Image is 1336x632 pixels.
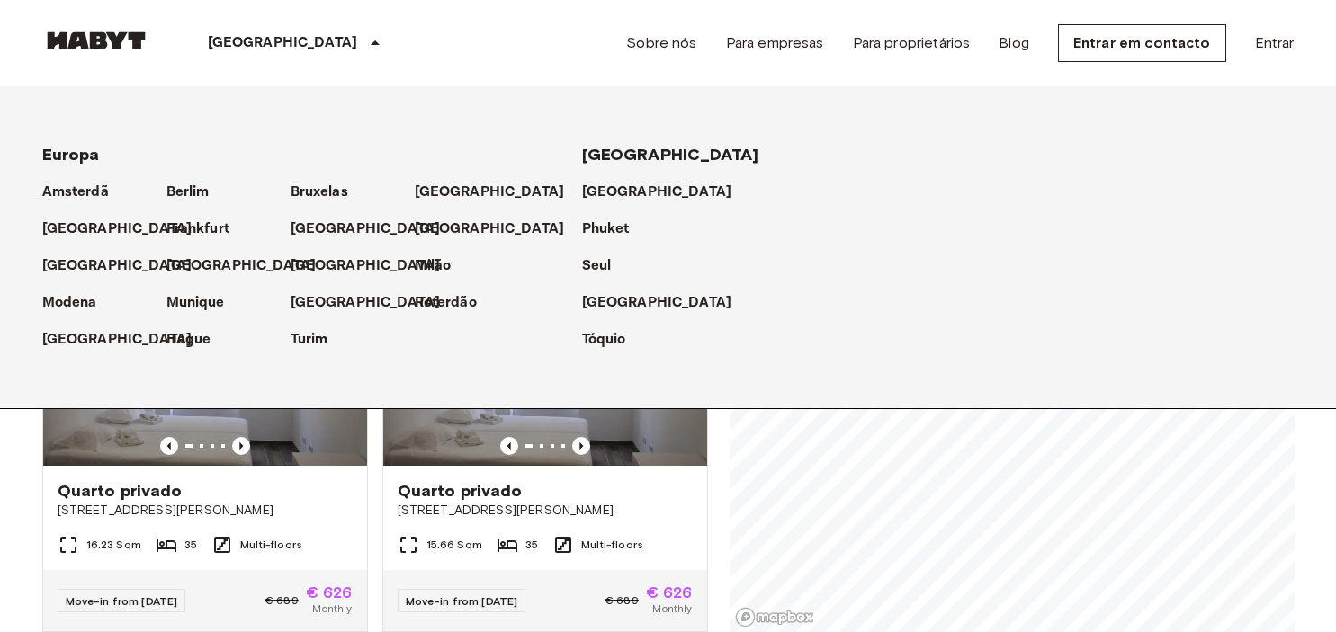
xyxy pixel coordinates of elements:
a: Para empresas [726,32,824,54]
p: Roterdão [415,292,477,314]
p: Berlim [166,182,210,203]
p: [GEOGRAPHIC_DATA] [42,218,193,240]
a: Frankfurt [166,218,247,240]
p: Hague [166,329,211,351]
span: [GEOGRAPHIC_DATA] [582,145,759,165]
a: [GEOGRAPHIC_DATA] [291,292,459,314]
a: Entrar em contacto [1058,24,1226,62]
p: Modena [42,292,97,314]
button: Previous image [572,437,590,455]
button: Previous image [500,437,518,455]
a: Milão [415,255,470,277]
a: Berlim [166,182,228,203]
a: [GEOGRAPHIC_DATA] [42,329,211,351]
p: Seul [582,255,612,277]
a: [GEOGRAPHIC_DATA] [42,255,211,277]
p: Frankfurt [166,218,229,240]
a: Seul [582,255,630,277]
span: Move-in from [DATE] [406,594,518,608]
a: Marketing picture of unit PT-17-010-001-33HPrevious imagePrevious imageQuarto privado[STREET_ADDR... [382,249,708,632]
span: [STREET_ADDRESS][PERSON_NAME] [58,502,353,520]
a: Blog [999,32,1029,54]
span: 15.66 Sqm [426,537,482,553]
a: [GEOGRAPHIC_DATA] [415,182,583,203]
span: Move-in from [DATE] [66,594,178,608]
a: Amsterdã [42,182,127,203]
a: Tóquio [582,329,644,351]
span: Monthly [312,601,352,617]
p: [GEOGRAPHIC_DATA] [208,32,358,54]
span: 35 [184,537,197,553]
span: Quarto privado [398,480,523,502]
p: [GEOGRAPHIC_DATA] [291,292,441,314]
span: Multi-floors [240,537,302,553]
a: Roterdão [415,292,495,314]
a: Hague [166,329,229,351]
a: [GEOGRAPHIC_DATA] [415,218,583,240]
p: Turim [291,329,328,351]
a: Marketing picture of unit PT-17-010-001-08HPrevious imagePrevious imageQuarto privado[STREET_ADDR... [42,249,368,632]
a: Bruxelas [291,182,366,203]
button: Previous image [160,437,178,455]
a: Phuket [582,218,648,240]
a: [GEOGRAPHIC_DATA] [42,218,211,240]
a: [GEOGRAPHIC_DATA] [582,292,750,314]
p: Milão [415,255,452,277]
a: Entrar [1255,32,1295,54]
p: [GEOGRAPHIC_DATA] [291,218,441,240]
span: € 626 [646,584,693,601]
span: Europa [42,145,100,165]
a: [GEOGRAPHIC_DATA] [291,218,459,240]
p: [GEOGRAPHIC_DATA] [582,292,732,314]
p: [GEOGRAPHIC_DATA] [166,255,317,277]
p: [GEOGRAPHIC_DATA] [582,182,732,203]
a: [GEOGRAPHIC_DATA] [166,255,335,277]
a: Munique [166,292,243,314]
a: Modena [42,292,115,314]
a: [GEOGRAPHIC_DATA] [582,182,750,203]
p: [GEOGRAPHIC_DATA] [291,255,441,277]
p: [GEOGRAPHIC_DATA] [42,255,193,277]
span: 35 [525,537,538,553]
p: [GEOGRAPHIC_DATA] [42,329,193,351]
p: Tóquio [582,329,626,351]
p: [GEOGRAPHIC_DATA] [415,182,565,203]
p: [GEOGRAPHIC_DATA] [415,218,565,240]
span: € 626 [306,584,353,601]
span: [STREET_ADDRESS][PERSON_NAME] [398,502,693,520]
span: Monthly [652,601,692,617]
span: Multi-floors [581,537,643,553]
span: Quarto privado [58,480,183,502]
img: Habyt [42,31,150,49]
span: 16.23 Sqm [86,537,141,553]
a: Sobre nós [626,32,696,54]
p: Amsterdã [42,182,109,203]
button: Previous image [232,437,250,455]
a: Para proprietários [853,32,971,54]
p: Phuket [582,218,630,240]
a: Turim [291,329,346,351]
p: Munique [166,292,225,314]
span: € 689 [605,592,639,609]
a: [GEOGRAPHIC_DATA] [291,255,459,277]
p: Bruxelas [291,182,348,203]
span: € 689 [265,592,299,609]
a: Mapbox logo [735,607,814,628]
